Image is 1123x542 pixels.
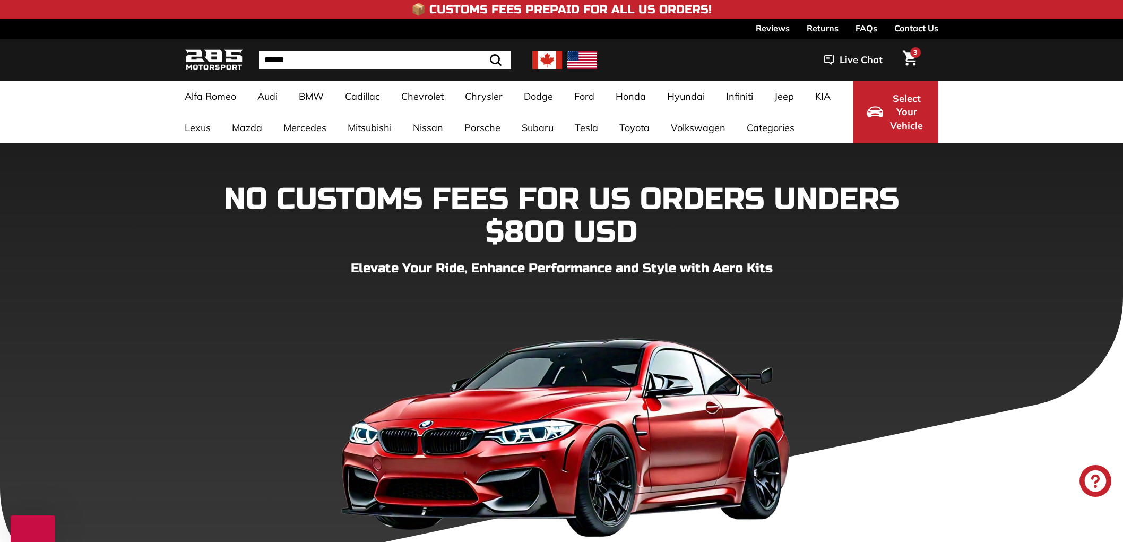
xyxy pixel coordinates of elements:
[391,81,454,112] a: Chevrolet
[856,19,877,37] a: FAQs
[896,42,923,78] a: Cart
[259,51,511,69] input: Search
[715,81,764,112] a: Infiniti
[221,112,273,143] a: Mazda
[174,81,247,112] a: Alfa Romeo
[185,183,938,248] h1: NO CUSTOMS FEES FOR US ORDERS UNDERS $800 USD
[273,112,337,143] a: Mercedes
[247,81,288,112] a: Audi
[807,19,839,37] a: Returns
[913,48,917,56] span: 3
[411,3,712,16] h4: 📦 Customs Fees Prepaid for All US Orders!
[1076,465,1115,500] inbox-online-store-chat: Shopify online store chat
[174,112,221,143] a: Lexus
[564,81,605,112] a: Ford
[736,112,805,143] a: Categories
[764,81,805,112] a: Jeep
[288,81,334,112] a: BMW
[402,112,454,143] a: Nissan
[511,112,564,143] a: Subaru
[609,112,660,143] a: Toyota
[810,47,896,73] button: Live Chat
[605,81,656,112] a: Honda
[185,259,938,278] p: Elevate Your Ride, Enhance Performance and Style with Aero Kits
[756,19,790,37] a: Reviews
[185,48,243,73] img: Logo_285_Motorsport_areodynamics_components
[894,19,938,37] a: Contact Us
[564,112,609,143] a: Tesla
[805,81,841,112] a: KIA
[853,81,938,143] button: Select Your Vehicle
[840,53,883,67] span: Live Chat
[334,81,391,112] a: Cadillac
[656,81,715,112] a: Hyundai
[513,81,564,112] a: Dodge
[454,81,513,112] a: Chrysler
[888,92,925,133] span: Select Your Vehicle
[454,112,511,143] a: Porsche
[660,112,736,143] a: Volkswagen
[337,112,402,143] a: Mitsubishi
